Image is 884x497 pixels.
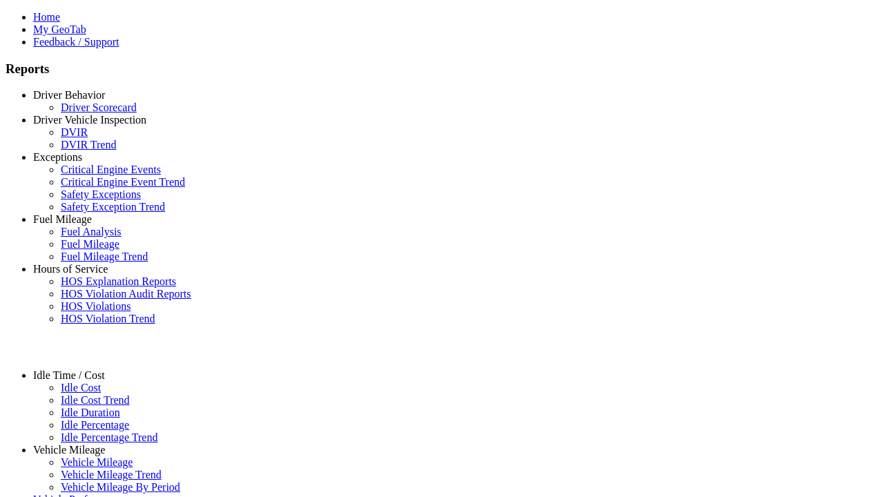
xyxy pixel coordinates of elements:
[61,226,122,237] a: Fuel Analysis
[61,469,162,480] a: Vehicle Mileage Trend
[33,23,86,35] a: My GeoTab
[33,89,105,101] a: Driver Behavior
[61,431,157,443] a: Idle Percentage Trend
[33,36,119,48] a: Feedback / Support
[61,394,130,406] a: Idle Cost Trend
[61,139,116,150] a: DVIR Trend
[61,238,119,250] a: Fuel Mileage
[33,11,60,23] a: Home
[33,444,105,456] a: Vehicle Mileage
[61,288,191,300] a: HOS Violation Audit Reports
[61,382,101,393] a: Idle Cost
[61,407,120,418] a: Idle Duration
[61,188,141,200] a: Safety Exceptions
[61,419,129,431] a: Idle Percentage
[61,201,165,213] a: Safety Exception Trend
[33,151,82,163] a: Exceptions
[61,456,133,468] a: Vehicle Mileage
[61,481,180,493] a: Vehicle Mileage By Period
[61,251,148,262] a: Fuel Mileage Trend
[61,176,185,188] a: Critical Engine Event Trend
[61,101,137,113] a: Driver Scorecard
[61,275,176,287] a: HOS Explanation Reports
[61,164,161,175] a: Critical Engine Events
[33,213,92,225] a: Fuel Mileage
[33,263,108,275] a: Hours of Service
[61,126,88,138] a: DVIR
[6,61,878,77] h3: Reports
[61,313,155,324] a: HOS Violation Trend
[61,300,131,312] a: HOS Violations
[33,369,105,381] a: Idle Time / Cost
[33,114,146,126] a: Driver Vehicle Inspection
